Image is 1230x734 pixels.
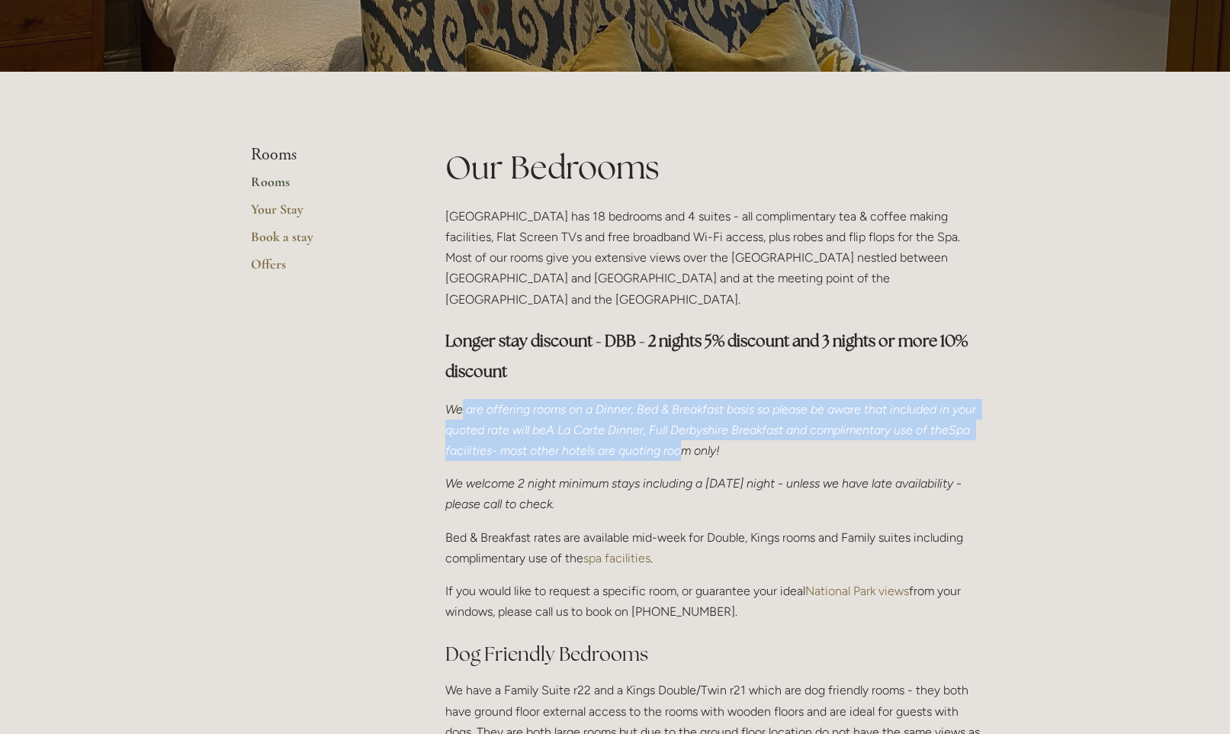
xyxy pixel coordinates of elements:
li: Rooms [251,145,397,165]
a: National Park views [805,584,909,598]
strong: Longer stay discount - DBB - 2 nights 5% discount and 3 nights or more 10% discount [445,330,971,381]
a: Your Stay [251,201,397,228]
em: We welcome 2 night minimum stays including a [DATE] night - unless we have late availability - pl... [445,476,965,511]
p: If you would like to request a specific room, or guarantee your ideal from your windows, please c... [445,581,980,622]
em: - most other hotels are quoting room only! [492,443,720,458]
em: , Full Derbyshire Breakfast and complimentary use of the [644,423,949,437]
a: Book a stay [251,228,397,256]
a: A La Carte Dinner [546,423,644,437]
a: spa facilities [583,551,650,565]
em: We are offering rooms on a Dinner, Bed & Breakfast basis so please be aware that included in your... [445,402,979,437]
a: Offers [251,256,397,283]
p: [GEOGRAPHIC_DATA] has 18 bedrooms and 4 suites - all complimentary tea & coffee making facilities... [445,206,980,310]
p: Bed & Breakfast rates are available mid-week for Double, Kings rooms and Family suites including ... [445,527,980,568]
h2: Dog Friendly Bedrooms [445,641,980,668]
a: Rooms [251,173,397,201]
h1: Our Bedrooms [445,145,980,190]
